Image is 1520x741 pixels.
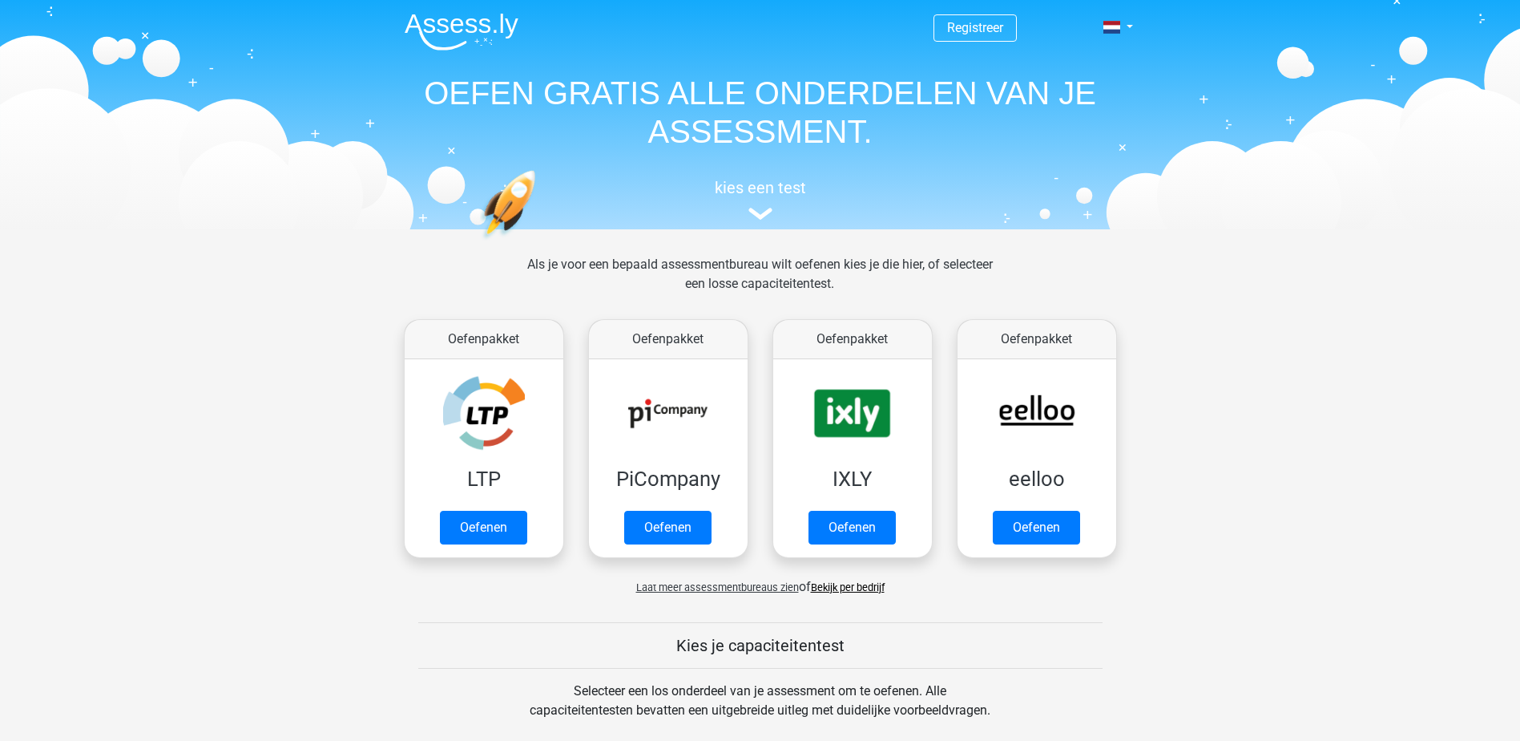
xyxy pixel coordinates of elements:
[624,511,712,545] a: Oefenen
[392,178,1129,221] a: kies een test
[748,208,772,220] img: assessment
[392,74,1129,151] h1: OEFEN GRATIS ALLE ONDERDELEN VAN JE ASSESSMENT.
[418,636,1103,655] h5: Kies je capaciteitentest
[405,13,518,51] img: Assessly
[947,20,1003,35] a: Registreer
[440,511,527,545] a: Oefenen
[392,565,1129,597] div: of
[392,178,1129,197] h5: kies een test
[636,581,799,593] span: Laat meer assessmentbureaus zien
[993,511,1080,545] a: Oefenen
[514,682,1006,739] div: Selecteer een los onderdeel van je assessment om te oefenen. Alle capaciteitentesten bevatten een...
[811,581,885,593] a: Bekijk per bedrijf
[480,170,598,315] img: oefenen
[808,511,896,545] a: Oefenen
[514,255,1006,313] div: Als je voor een bepaald assessmentbureau wilt oefenen kies je die hier, of selecteer een losse ca...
